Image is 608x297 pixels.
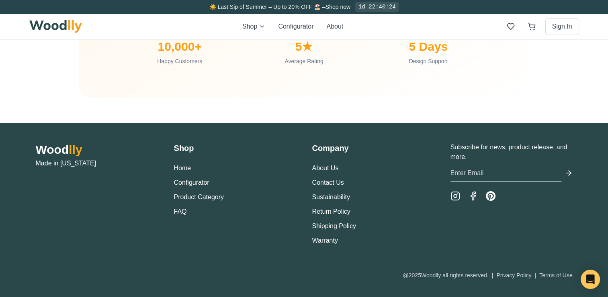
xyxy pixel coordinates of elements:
a: Sustainability [312,194,350,200]
button: Configurator [278,22,313,31]
a: Pinterest [486,191,495,201]
a: Warranty [312,237,338,244]
p: Made in [US_STATE] [36,159,158,168]
div: 10,000+ [124,39,235,54]
span: lly [69,143,82,156]
div: Open Intercom Messenger [581,270,600,289]
a: Shipping Policy [312,223,356,229]
div: 1d 22:40:24 [355,2,399,12]
button: Sign In [545,18,579,35]
img: Woodlly [29,20,82,33]
h3: Shop [174,142,296,154]
span: | [492,272,493,278]
a: Terms of Use [539,272,572,278]
button: About [326,22,343,31]
a: About Us [312,165,339,171]
a: Home [174,165,191,171]
a: Return Policy [312,208,350,215]
h2: Wood [36,142,158,157]
a: Facebook [468,191,478,201]
p: Subscribe for news, product release, and more. [450,142,573,162]
button: Configurator [174,178,209,188]
button: Shop [242,22,265,31]
input: Enter Email [450,165,561,181]
span: ☀️ Last Sip of Summer – Up to 20% OFF 🏖️ – [209,4,325,10]
span: | [534,272,536,278]
a: Privacy Policy [496,272,531,278]
div: @ 2025 Woodlly all rights reserved. [403,271,572,279]
a: FAQ [174,208,187,215]
div: Design Support [373,57,484,65]
a: Instagram [450,191,460,201]
a: Shop now [325,4,350,10]
div: Happy Customers [124,57,235,65]
div: Average Rating [248,57,360,65]
h3: Company [312,142,434,154]
a: Contact Us [312,179,344,186]
div: 5★ [248,39,360,54]
div: 5 Days [373,39,484,54]
a: Product Category [174,194,224,200]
